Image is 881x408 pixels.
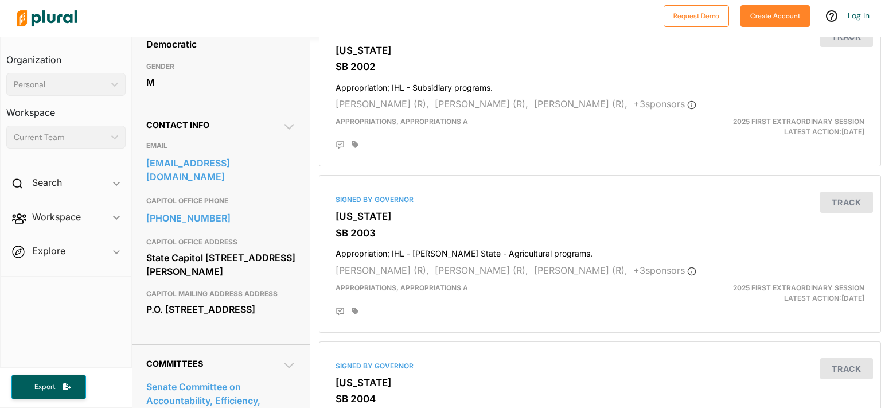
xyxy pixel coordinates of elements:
[336,195,864,205] div: Signed by Governor
[146,120,209,130] span: Contact Info
[146,235,297,249] h3: CAPITOL OFFICE ADDRESS
[336,377,864,388] h3: [US_STATE]
[14,79,107,91] div: Personal
[26,382,63,392] span: Export
[32,176,62,189] h2: Search
[336,283,468,292] span: Appropriations, Appropriations A
[336,393,864,405] h3: SB 2004
[664,9,729,21] a: Request Demo
[820,358,873,379] button: Track
[691,283,873,304] div: Latest Action: [DATE]
[146,249,297,280] div: State Capitol [STREET_ADDRESS][PERSON_NAME]
[352,141,358,149] div: Add tags
[146,154,297,185] a: [EMAIL_ADDRESS][DOMAIN_NAME]
[336,307,345,316] div: Add Position Statement
[435,265,528,276] span: [PERSON_NAME] (R),
[336,98,429,110] span: [PERSON_NAME] (R),
[6,43,126,68] h3: Organization
[435,98,528,110] span: [PERSON_NAME] (R),
[336,211,864,222] h3: [US_STATE]
[820,192,873,213] button: Track
[336,45,864,56] h3: [US_STATE]
[336,117,468,126] span: Appropriations, Appropriations A
[740,5,810,27] button: Create Account
[733,117,864,126] span: 2025 First Extraordinary Session
[820,26,873,47] button: Track
[146,73,297,91] div: M
[691,116,873,137] div: Latest Action: [DATE]
[352,307,358,315] div: Add tags
[336,61,864,72] h3: SB 2002
[664,5,729,27] button: Request Demo
[146,60,297,73] h3: GENDER
[6,96,126,121] h3: Workspace
[534,265,627,276] span: [PERSON_NAME] (R),
[14,131,107,143] div: Current Team
[146,301,297,318] div: P.O. [STREET_ADDRESS]
[633,265,696,276] span: + 3 sponsor s
[336,243,864,259] h4: Appropriation; IHL - [PERSON_NAME] State - Agricultural programs.
[146,287,297,301] h3: CAPITOL MAILING ADDRESS ADDRESS
[146,194,297,208] h3: CAPITOL OFFICE PHONE
[146,209,297,227] a: [PHONE_NUMBER]
[336,265,429,276] span: [PERSON_NAME] (R),
[848,10,870,21] a: Log In
[336,227,864,239] h3: SB 2003
[534,98,627,110] span: [PERSON_NAME] (R),
[733,283,864,292] span: 2025 First Extraordinary Session
[146,36,297,53] div: Democratic
[336,361,864,371] div: Signed by Governor
[146,359,203,368] span: Committees
[336,77,864,93] h4: Appropriation; IHL - Subsidiary programs.
[740,9,810,21] a: Create Account
[336,141,345,150] div: Add Position Statement
[633,98,696,110] span: + 3 sponsor s
[11,375,86,399] button: Export
[146,139,297,153] h3: EMAIL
